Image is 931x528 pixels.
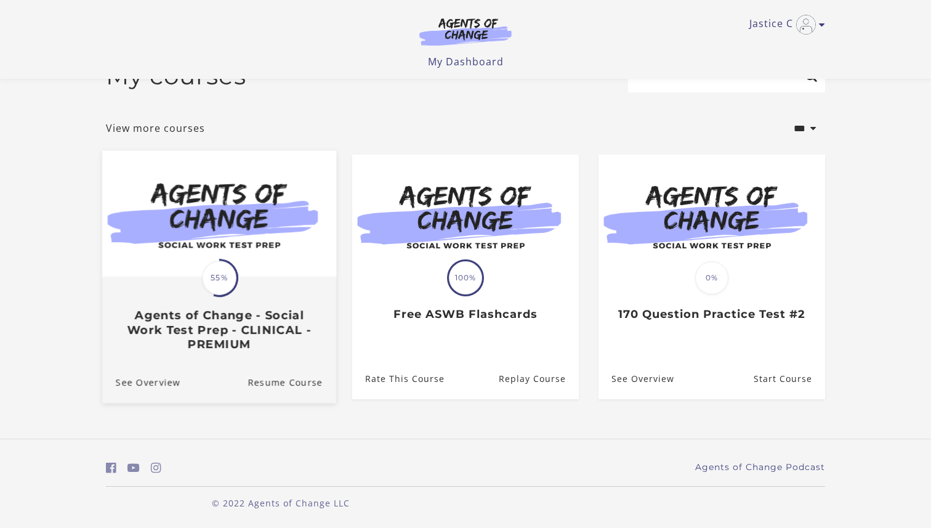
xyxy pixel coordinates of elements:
a: Agents of Change - Social Work Test Prep - CLINICAL - PREMIUM: See Overview [102,362,180,403]
a: https://www.instagram.com/agentsofchangeprep/ (Open in a new window) [151,459,161,477]
p: © 2022 Agents of Change LLC [106,497,456,510]
a: 170 Question Practice Test #2: See Overview [598,359,674,399]
span: 55% [202,261,236,295]
a: https://www.facebook.com/groups/aswbtestprep (Open in a new window) [106,459,116,477]
h2: My courses [106,62,246,91]
span: 0% [695,261,728,294]
a: View more courses [106,121,205,136]
i: https://www.youtube.com/c/AgentsofChangeTestPrepbyMeaganMitchell (Open in a new window) [127,462,140,474]
a: 170 Question Practice Test #2: Resume Course [754,359,825,399]
h3: Free ASWB Flashcards [365,307,565,322]
i: https://www.instagram.com/agentsofchangeprep/ (Open in a new window) [151,462,161,474]
a: Agents of Change Podcast [695,461,825,474]
a: Agents of Change - Social Work Test Prep - CLINICAL - PREMIUM: Resume Course [248,362,336,403]
a: My Dashboard [428,55,504,68]
img: Agents of Change Logo [406,17,525,46]
h3: 170 Question Practice Test #2 [611,307,812,322]
i: https://www.facebook.com/groups/aswbtestprep (Open in a new window) [106,462,116,474]
a: https://www.youtube.com/c/AgentsofChangeTestPrepbyMeaganMitchell (Open in a new window) [127,459,140,477]
a: Free ASWB Flashcards: Resume Course [499,359,579,399]
a: Free ASWB Flashcards: Rate This Course [352,359,445,399]
span: 100% [449,261,482,294]
a: Toggle menu [749,15,819,35]
h3: Agents of Change - Social Work Test Prep - CLINICAL - PREMIUM [116,309,323,352]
